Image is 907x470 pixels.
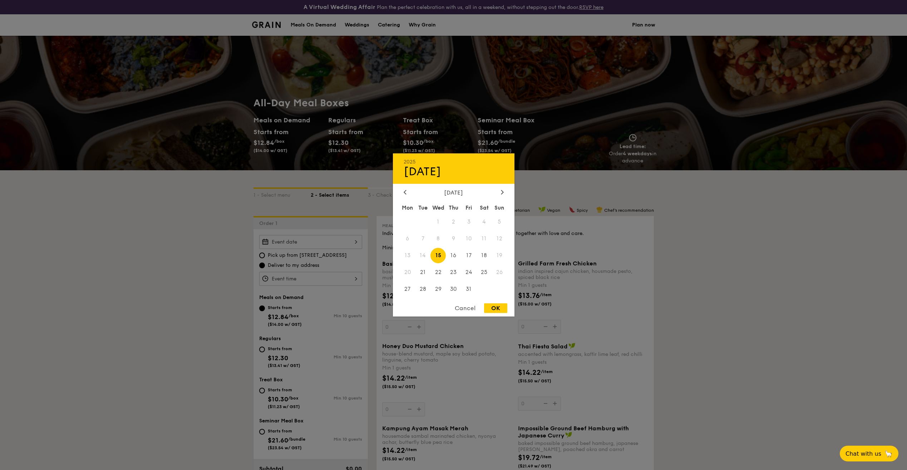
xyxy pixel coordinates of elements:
[461,231,477,246] span: 10
[446,281,461,297] span: 30
[430,248,446,263] span: 15
[446,248,461,263] span: 16
[477,214,492,230] span: 4
[400,201,415,214] div: Mon
[415,248,430,263] span: 14
[477,201,492,214] div: Sat
[430,214,446,230] span: 1
[461,201,477,214] div: Fri
[477,264,492,280] span: 25
[415,201,430,214] div: Tue
[461,248,477,263] span: 17
[492,201,507,214] div: Sun
[400,264,415,280] span: 20
[404,165,504,178] div: [DATE]
[415,231,430,246] span: 7
[446,231,461,246] span: 9
[404,189,504,196] div: [DATE]
[461,281,477,297] span: 31
[492,214,507,230] span: 5
[400,281,415,297] span: 27
[492,248,507,263] span: 19
[415,264,430,280] span: 21
[492,231,507,246] span: 12
[448,303,483,313] div: Cancel
[840,446,898,461] button: Chat with us🦙
[404,159,504,165] div: 2025
[446,264,461,280] span: 23
[484,303,507,313] div: OK
[477,248,492,263] span: 18
[846,450,881,457] span: Chat with us
[415,281,430,297] span: 28
[430,231,446,246] span: 8
[461,264,477,280] span: 24
[400,231,415,246] span: 6
[430,264,446,280] span: 22
[884,450,893,458] span: 🦙
[492,264,507,280] span: 26
[477,231,492,246] span: 11
[446,214,461,230] span: 2
[400,248,415,263] span: 13
[446,201,461,214] div: Thu
[461,214,477,230] span: 3
[430,281,446,297] span: 29
[430,201,446,214] div: Wed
